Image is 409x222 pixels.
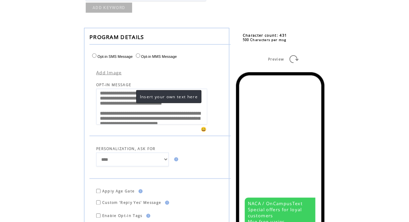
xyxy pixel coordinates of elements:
[102,200,161,205] span: Custom 'Reply Yes' Message
[92,53,97,58] input: Opt-in SMS Message
[268,57,284,62] span: Preview
[243,38,286,42] span: 500 Characters per msg
[102,214,143,218] span: Enable Opt-in Tags
[163,201,169,205] img: help.gif
[134,54,177,59] label: Opt-in MMS Message
[136,53,140,58] input: Opt-in MMS Message
[172,157,178,161] img: help.gif
[86,3,132,13] a: ADD KEYWORD
[89,33,144,41] span: PROGRAM DETAILS
[96,146,156,151] span: PERSONALIZATION, ASK FOR
[140,94,198,100] span: Insert your own text here
[137,189,143,193] img: help.gif
[243,33,287,38] span: Character count: 431
[96,70,122,76] a: Add Image
[201,126,207,132] span: 😀
[90,54,133,59] label: Opt-in SMS Message
[144,214,150,218] img: help.gif
[96,82,132,87] span: OPT-IN MESSAGE
[102,189,135,194] span: Apply Age Gate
